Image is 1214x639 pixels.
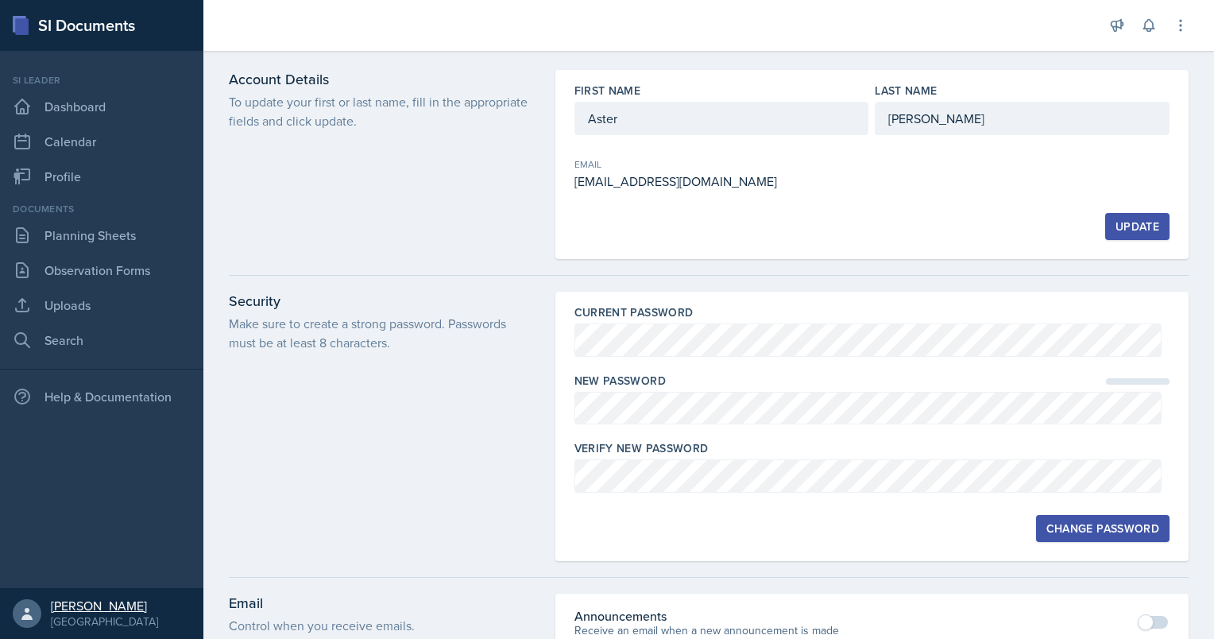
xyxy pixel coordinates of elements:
[229,594,536,613] h3: Email
[1105,213,1170,240] button: Update
[1046,522,1159,535] div: Change Password
[229,92,536,130] p: To update your first or last name, fill in the appropriate fields and click update.
[574,172,869,191] div: [EMAIL_ADDRESS][DOMAIN_NAME]
[574,606,839,625] div: Announcements
[574,373,666,389] label: New Password
[574,102,869,135] input: Enter first name
[229,292,536,311] h3: Security
[6,254,197,286] a: Observation Forms
[6,289,197,321] a: Uploads
[229,314,536,352] p: Make sure to create a strong password. Passwords must be at least 8 characters.
[6,73,197,87] div: Si leader
[51,614,158,629] div: [GEOGRAPHIC_DATA]
[574,440,709,456] label: Verify New Password
[574,83,641,99] label: First Name
[6,126,197,157] a: Calendar
[574,304,694,320] label: Current Password
[6,91,197,122] a: Dashboard
[6,381,197,412] div: Help & Documentation
[229,616,536,635] p: Control when you receive emails.
[6,324,197,356] a: Search
[875,83,937,99] label: Last Name
[574,622,839,639] p: Receive an email when a new announcement is made
[1036,515,1170,542] button: Change Password
[51,598,158,614] div: [PERSON_NAME]
[6,202,197,216] div: Documents
[574,157,869,172] div: Email
[875,102,1170,135] input: Enter last name
[6,219,197,251] a: Planning Sheets
[6,161,197,192] a: Profile
[229,70,536,89] h3: Account Details
[1115,220,1159,233] div: Update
